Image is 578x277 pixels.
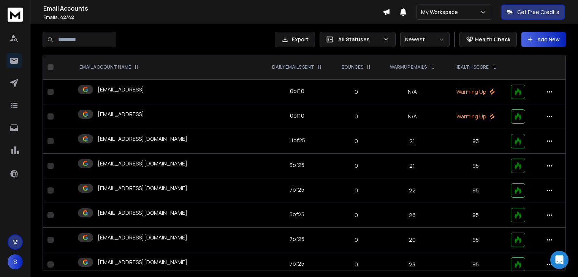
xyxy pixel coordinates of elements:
p: [EMAIL_ADDRESS] [98,86,144,93]
p: My Workspace [421,8,461,16]
p: Health Check [475,36,510,43]
div: 11 of 25 [289,137,305,144]
div: 5 of 25 [290,211,304,218]
p: 0 [337,88,375,96]
td: 23 [380,252,445,277]
p: Get Free Credits [517,8,559,16]
button: S [8,254,23,269]
p: 0 [337,211,375,219]
button: Health Check [459,32,517,47]
td: 20 [380,228,445,252]
td: 95 [445,178,506,203]
p: Warming Up [449,88,502,96]
button: Add New [521,32,566,47]
div: 3 of 25 [290,161,304,169]
td: 95 [445,154,506,178]
td: 26 [380,203,445,228]
div: 7 of 25 [290,260,304,268]
td: N/A [380,104,445,129]
p: Warming Up [449,113,502,120]
td: 93 [445,129,506,154]
button: Export [275,32,315,47]
p: All Statuses [338,36,380,43]
p: 0 [337,162,375,170]
p: [EMAIL_ADDRESS][DOMAIN_NAME] [98,209,187,217]
span: 42 / 42 [60,14,74,20]
button: Get Free Credits [501,5,565,20]
td: 95 [445,228,506,252]
td: 22 [380,178,445,203]
td: 95 [445,203,506,228]
p: [EMAIL_ADDRESS] [98,110,144,118]
td: N/A [380,80,445,104]
img: logo [8,8,23,22]
p: DAILY EMAILS SENT [272,64,314,70]
p: 0 [337,261,375,268]
td: 95 [445,252,506,277]
div: 7 of 25 [290,186,304,194]
p: [EMAIL_ADDRESS][DOMAIN_NAME] [98,234,187,241]
div: 0 of 10 [290,112,304,120]
div: 7 of 25 [290,235,304,243]
p: 0 [337,236,375,244]
p: [EMAIL_ADDRESS][DOMAIN_NAME] [98,135,187,143]
div: Open Intercom Messenger [550,251,568,269]
h1: Email Accounts [43,4,383,13]
p: WARMUP EMAILS [390,64,427,70]
p: HEALTH SCORE [454,64,489,70]
td: 21 [380,154,445,178]
td: 21 [380,129,445,154]
p: [EMAIL_ADDRESS][DOMAIN_NAME] [98,160,187,167]
p: 0 [337,113,375,120]
p: [EMAIL_ADDRESS][DOMAIN_NAME] [98,184,187,192]
div: EMAIL ACCOUNT NAME [79,64,139,70]
p: 0 [337,187,375,194]
p: BOUNCES [342,64,363,70]
p: [EMAIL_ADDRESS][DOMAIN_NAME] [98,258,187,266]
div: 0 of 10 [290,87,304,95]
button: Newest [400,32,450,47]
p: Emails : [43,14,383,20]
p: 0 [337,137,375,145]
